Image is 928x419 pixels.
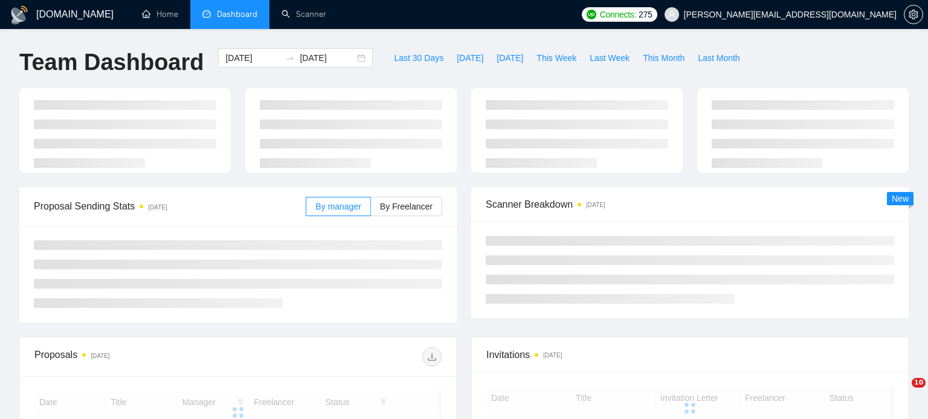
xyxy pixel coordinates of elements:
time: [DATE] [148,204,167,211]
time: [DATE] [91,353,109,359]
img: logo [10,5,29,25]
img: upwork-logo.png [587,10,596,19]
span: Proposal Sending Stats [34,199,306,214]
span: New [892,194,909,203]
a: homeHome [142,9,178,19]
span: [DATE] [457,51,483,65]
button: Last Month [691,48,746,68]
button: This Month [636,48,691,68]
span: 275 [639,8,652,21]
span: Last Week [590,51,630,65]
span: user [668,10,676,19]
a: searchScanner [282,9,326,19]
span: Scanner Breakdown [486,197,894,212]
span: By manager [315,202,361,211]
span: to [285,53,295,63]
span: This Month [643,51,685,65]
iframe: Intercom live chat [887,378,916,407]
button: setting [904,5,923,24]
span: Last Month [698,51,739,65]
span: swap-right [285,53,295,63]
div: Proposals [34,347,238,366]
h1: Team Dashboard [19,48,204,77]
input: Start date [225,51,280,65]
span: 10 [912,378,926,388]
button: Last Week [583,48,636,68]
span: This Week [536,51,576,65]
span: Connects: [600,8,636,21]
time: [DATE] [586,202,605,208]
span: By Freelancer [380,202,433,211]
button: [DATE] [490,48,530,68]
button: This Week [530,48,583,68]
time: [DATE] [543,352,562,359]
span: Invitations [486,347,894,362]
button: [DATE] [450,48,490,68]
span: [DATE] [497,51,523,65]
span: Last 30 Days [394,51,443,65]
input: End date [300,51,355,65]
span: setting [904,10,923,19]
a: setting [904,10,923,19]
button: Last 30 Days [387,48,450,68]
span: dashboard [202,10,211,18]
span: Dashboard [217,9,257,19]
